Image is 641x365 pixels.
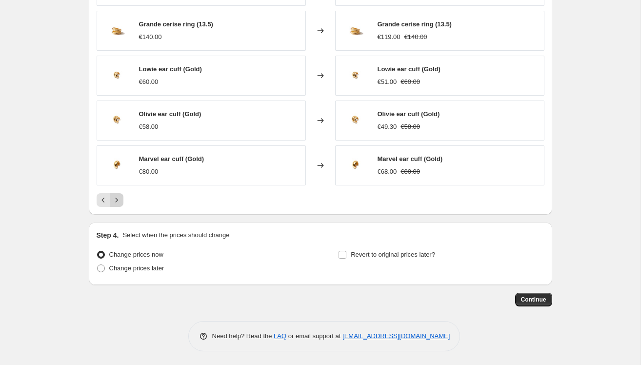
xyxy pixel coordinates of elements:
[110,193,123,207] button: Next
[378,65,441,73] span: Lowie ear cuff (Gold)
[521,296,546,304] span: Continue
[341,106,370,135] img: OLIVE_80x.jpg
[102,106,131,135] img: OLIVE_80x.jpg
[341,151,370,180] img: MARVEL_80x.jpg
[351,251,435,258] span: Revert to original prices later?
[286,332,342,340] span: or email support at
[404,32,427,42] strike: €140.00
[401,122,420,132] strike: €58.00
[139,167,159,177] div: €80.00
[515,293,552,306] button: Continue
[97,193,123,207] nav: Pagination
[378,110,440,118] span: Olivie ear cuff (Gold)
[139,155,204,162] span: Marvel ear cuff (Gold)
[212,332,274,340] span: Need help? Read the
[341,61,370,90] img: LOWIE_80x.jpg
[102,151,131,180] img: MARVEL_80x.jpg
[139,110,201,118] span: Olivie ear cuff (Gold)
[378,122,397,132] div: €49.30
[139,122,159,132] div: €58.00
[341,16,370,45] img: CERISEGRANDE_c8577509-13a0-494f-9ac3-ac84b5bbf4d0_80x.jpg
[122,230,229,240] p: Select when the prices should change
[139,77,159,87] div: €60.00
[378,77,397,87] div: €51.00
[109,251,163,258] span: Change prices now
[109,264,164,272] span: Change prices later
[378,20,452,28] span: Grande cerise ring (13.5)
[378,32,401,42] div: €119.00
[274,332,286,340] a: FAQ
[102,61,131,90] img: LOWIE_80x.jpg
[139,20,213,28] span: Grande cerise ring (13.5)
[139,65,202,73] span: Lowie ear cuff (Gold)
[401,77,420,87] strike: €60.00
[102,16,131,45] img: CERISEGRANDE_c8577509-13a0-494f-9ac3-ac84b5bbf4d0_80x.jpg
[378,167,397,177] div: €68.00
[342,332,450,340] a: [EMAIL_ADDRESS][DOMAIN_NAME]
[378,155,443,162] span: Marvel ear cuff (Gold)
[139,32,162,42] div: €140.00
[97,230,119,240] h2: Step 4.
[97,193,110,207] button: Previous
[401,167,420,177] strike: €80.00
